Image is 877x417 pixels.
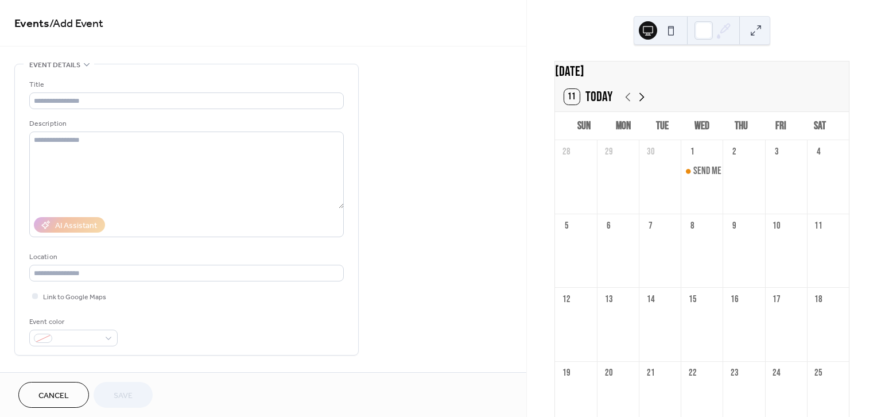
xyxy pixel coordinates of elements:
[686,292,699,306] div: 15
[693,164,831,178] div: Send Me Dog Ministries - [PERSON_NAME]
[43,291,106,303] span: Link to Google Maps
[602,145,615,159] div: 29
[14,13,49,35] a: Events
[812,145,825,159] div: 4
[564,112,604,140] div: Sun
[644,145,657,159] div: 30
[761,112,801,140] div: Fri
[555,61,849,82] div: [DATE]
[812,366,825,380] div: 25
[18,382,89,408] button: Cancel
[686,145,699,159] div: 1
[560,292,573,306] div: 12
[728,219,741,232] div: 9
[602,292,615,306] div: 13
[29,316,115,328] div: Event color
[770,292,783,306] div: 17
[721,112,761,140] div: Thu
[644,219,657,232] div: 7
[38,390,69,402] span: Cancel
[603,112,643,140] div: Mon
[728,145,741,159] div: 2
[812,292,825,306] div: 18
[49,13,103,35] span: / Add Event
[728,366,741,380] div: 23
[29,59,80,71] span: Event details
[643,112,682,140] div: Tue
[560,145,573,159] div: 28
[29,369,80,381] span: Date and time
[560,219,573,232] div: 5
[602,366,615,380] div: 20
[812,219,825,232] div: 11
[644,366,657,380] div: 21
[29,118,342,130] div: Description
[602,219,615,232] div: 6
[770,366,783,380] div: 24
[686,219,699,232] div: 8
[770,219,783,232] div: 10
[682,112,722,140] div: Wed
[560,366,573,380] div: 19
[800,112,840,140] div: Sat
[560,86,616,107] button: 11Today
[686,366,699,380] div: 22
[681,164,723,178] div: Send Me Dog Ministries - Pastor Lawrence
[29,79,342,91] div: Title
[644,292,657,306] div: 14
[770,145,783,159] div: 3
[728,292,741,306] div: 16
[29,251,342,263] div: Location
